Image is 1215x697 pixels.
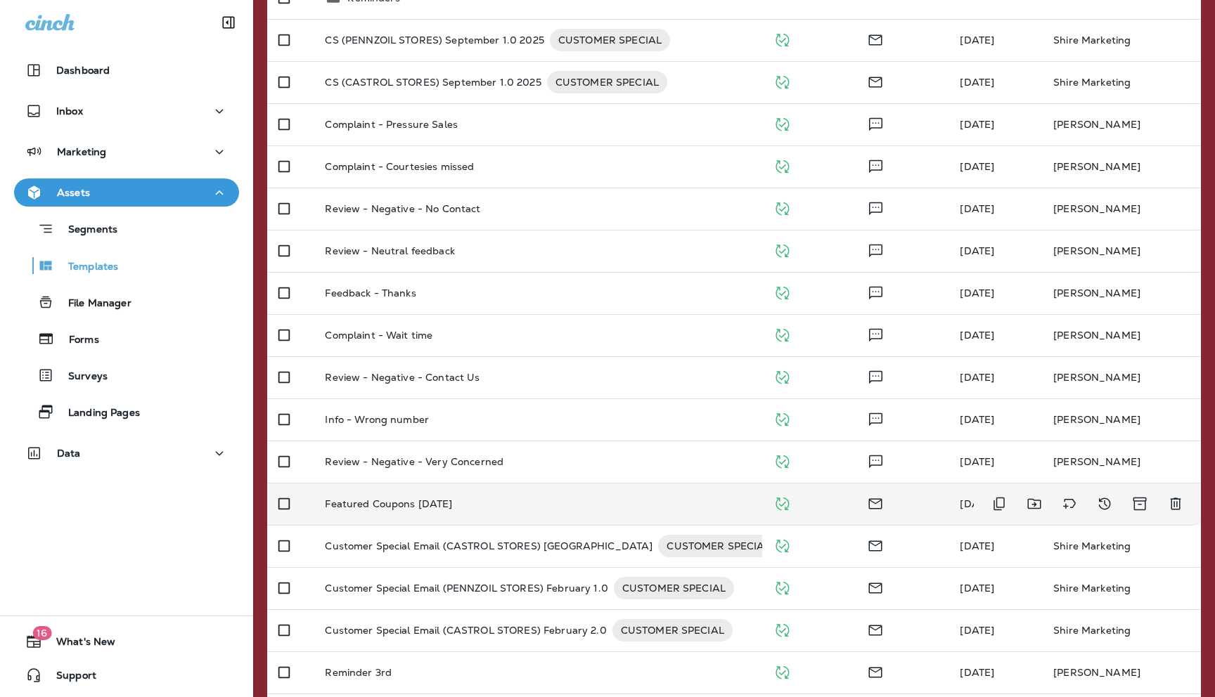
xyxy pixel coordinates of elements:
[1042,272,1201,314] td: [PERSON_NAME]
[960,624,994,637] span: Shire Marketing
[867,580,884,593] span: Email
[325,667,392,678] p: Reminder 3rd
[867,623,884,635] span: Email
[550,29,670,51] div: CUSTOMER SPECIAL
[325,372,480,383] p: Review - Negative - Contact Us
[57,146,106,157] p: Marketing
[54,297,131,311] p: File Manager
[867,117,885,129] span: Text
[56,105,83,117] p: Inbox
[960,540,994,552] span: Shire Marketing
[773,117,791,129] span: Published
[1042,314,1201,356] td: [PERSON_NAME]
[867,496,884,509] span: Email
[42,636,115,653] span: What's New
[14,97,239,125] button: Inbox
[867,201,885,214] span: Text
[14,251,239,280] button: Templates
[57,448,81,459] p: Data
[32,626,51,640] span: 16
[773,370,791,382] span: Published
[960,582,994,594] span: Shire Marketing
[773,665,791,677] span: Published
[773,159,791,171] span: Published
[867,327,885,340] span: Text
[960,371,994,384] span: Jennifer Welch
[325,456,503,467] p: Review - Negative - Very Concerned
[867,285,885,298] span: Text
[550,33,670,47] span: CUSTOMER SPECIAL
[55,334,99,347] p: Forms
[54,223,117,237] p: Segments
[960,34,994,46] span: Logan Chugg
[57,187,90,198] p: Assets
[325,245,455,256] p: Review - Neutral feedback
[960,287,994,299] span: Jennifer Welch
[1042,609,1201,651] td: Shire Marketing
[867,665,884,677] span: Email
[867,32,884,45] span: Email
[1042,567,1201,609] td: Shire Marketing
[773,327,791,340] span: Published
[960,497,994,510] span: Shire Marketing
[960,76,994,89] span: Logan Chugg
[1042,230,1201,272] td: [PERSON_NAME]
[325,161,474,172] p: Complaint - Courtesies missed
[867,454,885,467] span: Text
[867,159,885,171] span: Text
[325,203,480,214] p: Review - Negative - No Contact
[960,455,994,468] span: Jennifer Welch
[658,539,778,553] span: CUSTOMER SPECIAL
[985,490,1013,518] button: Duplicate
[960,329,994,341] span: Jennifer Welch
[325,29,544,51] p: CS (PENNZOIL STORES) September 1.0 2025
[325,414,429,425] p: Info - Wrong number
[547,71,667,93] div: CUSTOMER SPECIAL
[960,413,994,426] span: Jennifer Welch
[14,178,239,207] button: Assets
[325,287,416,299] p: Feedback - Thanks
[773,74,791,87] span: Published
[1042,103,1201,145] td: [PERSON_NAME]
[54,407,140,420] p: Landing Pages
[325,71,541,93] p: CS (CASTROL STORES) September 1.0 2025
[56,65,110,76] p: Dashboard
[960,202,994,215] span: Jennifer Welch
[1042,145,1201,188] td: [PERSON_NAME]
[1020,490,1048,518] button: Move to folder
[325,498,452,509] p: Featured Coupons [DATE]
[867,412,885,424] span: Text
[1042,441,1201,483] td: [PERSON_NAME]
[960,160,994,173] span: Jennifer Welch
[14,324,239,353] button: Forms
[14,214,239,244] button: Segments
[209,8,248,37] button: Collapse Sidebar
[42,670,96,686] span: Support
[1042,356,1201,398] td: [PERSON_NAME]
[867,538,884,551] span: Email
[1091,490,1119,518] button: View Changelog
[773,496,791,509] span: Published
[867,370,885,382] span: Text
[773,538,791,551] span: Published
[773,32,791,45] span: Published
[54,261,118,274] p: Templates
[325,619,606,641] p: Customer Special Email (CASTROL STORES) February 2.0
[773,412,791,424] span: Published
[325,330,432,341] p: Complaint - Wait time
[14,439,239,467] button: Data
[325,577,607,599] p: Customer Special Email (PENNZOIL STORES) February 1.0
[658,535,778,557] div: CUSTOMER SPECIAL
[14,397,239,426] button: Landing Pages
[14,661,239,689] button: Support
[960,666,994,679] span: [DATE]
[14,287,239,317] button: File Manager
[773,285,791,298] span: Published
[773,454,791,467] span: Published
[612,619,733,641] div: CUSTOMER SPECIAL
[867,74,884,87] span: Email
[14,360,239,390] button: Surveys
[1042,398,1201,441] td: [PERSON_NAME]
[1126,490,1155,518] button: Archive
[1042,61,1201,103] td: Shire Marketing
